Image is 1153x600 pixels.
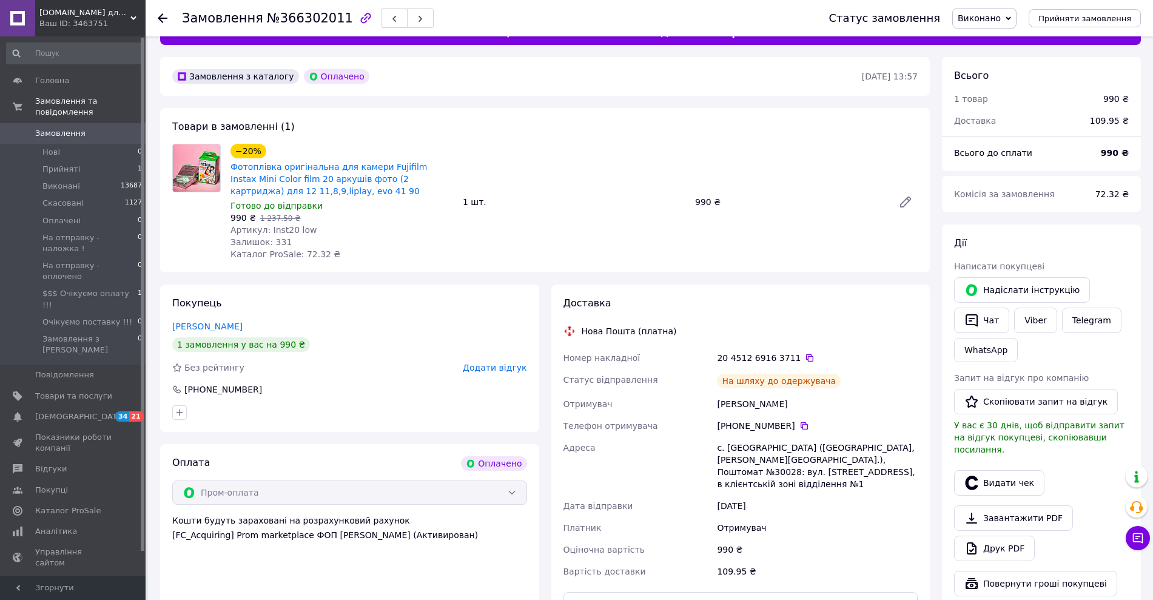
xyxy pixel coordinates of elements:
[35,547,112,568] span: Управління сайтом
[172,297,222,309] span: Покупець
[461,456,526,471] div: Оплачено
[579,325,680,337] div: Нова Пошта (платна)
[230,201,323,211] span: Готово до відправки
[42,260,138,282] span: На отправку - оплочено
[563,443,596,453] span: Адреса
[717,374,841,388] div: На шляху до одержувача
[717,420,918,432] div: [PHONE_NUMBER]
[138,232,142,254] span: 0
[138,334,142,356] span: 0
[954,505,1073,531] a: Завантажити PDF
[138,215,142,226] span: 0
[115,411,129,422] span: 34
[714,495,920,517] div: [DATE]
[954,148,1032,158] span: Всього до сплати
[230,225,317,235] span: Артикул: Inst20 low
[958,13,1001,23] span: Виконано
[563,421,658,431] span: Телефон отримувача
[182,11,263,25] span: Замовлення
[172,69,299,84] div: Замовлення з каталогу
[125,198,142,209] span: 1127
[138,260,142,282] span: 0
[230,162,427,196] a: Фотоплівка оригінальна для камери Fujifilm Instax Mini Color film 20 аркушів фото (2 картриджа) д...
[42,147,60,158] span: Нові
[42,164,80,175] span: Прийняті
[954,373,1089,383] span: Запит на відгук про компанію
[138,317,142,328] span: 0
[954,70,989,81] span: Всього
[42,317,132,328] span: Очікуємо поставку !!!
[954,94,988,104] span: 1 товар
[1103,93,1129,105] div: 990 ₴
[35,128,86,139] span: Замовлення
[39,18,146,29] div: Ваш ID: 3463751
[954,277,1090,303] button: Надіслати інструкцію
[1029,9,1141,27] button: Прийняти замовлення
[1126,526,1150,550] button: Чат з покупцем
[121,181,142,192] span: 13687
[690,194,889,211] div: 990 ₴
[35,505,101,516] span: Каталог ProSale
[42,334,138,356] span: Замовлення з [PERSON_NAME]
[954,308,1009,333] button: Чат
[184,363,244,372] span: Без рейтингу
[714,517,920,539] div: Отримувач
[172,337,310,352] div: 1 замовлення у вас на 990 ₴
[230,249,340,259] span: Каталог ProSale: 72.32 ₴
[1095,189,1129,199] span: 72.32 ₴
[172,121,295,132] span: Товари в замовленні (1)
[42,215,81,226] span: Оплачені
[1014,308,1057,333] a: Viber
[138,288,142,310] span: 1
[304,69,369,84] div: Оплачено
[35,96,146,118] span: Замовлення та повідомлення
[714,561,920,582] div: 109.95 ₴
[230,144,266,158] div: −20%
[230,213,256,223] span: 990 ₴
[172,514,527,541] div: Кошти будуть зараховані на розрахунковий рахунок
[714,437,920,495] div: с. [GEOGRAPHIC_DATA] ([GEOGRAPHIC_DATA], [PERSON_NAME][GEOGRAPHIC_DATA].), Поштомат №30028: вул. ...
[829,12,940,24] div: Статус замовлення
[714,393,920,415] div: [PERSON_NAME]
[230,237,292,247] span: Залишок: 331
[35,463,67,474] span: Відгуки
[138,147,142,158] span: 0
[129,411,143,422] span: 21
[267,11,353,25] span: №366302011
[458,194,690,211] div: 1 шт.
[39,7,130,18] span: GIFTOK.COM.UA для себе і не тільки)
[954,470,1044,496] button: Видати чек
[158,12,167,24] div: Повернутися назад
[563,501,633,511] span: Дата відправки
[138,164,142,175] span: 1
[563,297,611,309] span: Доставка
[42,198,84,209] span: Скасовані
[172,457,210,468] span: Оплата
[35,432,112,454] span: Показники роботи компанії
[954,536,1035,561] a: Друк PDF
[35,391,112,402] span: Товари та послуги
[563,353,640,363] span: Номер накладної
[714,539,920,561] div: 990 ₴
[717,352,918,364] div: 20 4512 6916 3711
[35,369,94,380] span: Повідомлення
[563,523,602,533] span: Платник
[893,190,918,214] a: Редагувати
[42,181,80,192] span: Виконані
[954,571,1117,596] button: Повернути гроші покупцеві
[954,237,967,249] span: Дії
[1101,148,1129,158] b: 990 ₴
[1083,107,1136,134] div: 109.95 ₴
[172,322,243,331] a: [PERSON_NAME]
[260,214,301,223] span: 1 237.50 ₴
[563,399,613,409] span: Отримувач
[35,526,77,537] span: Аналітика
[954,389,1118,414] button: Скопіювати запит на відгук
[172,529,527,541] div: [FC_Acquiring] Prom marketplace ФОП [PERSON_NAME] (Активирован)
[173,144,220,192] img: Фотоплівка оригінальна для камери Fujifilm Instax Mini Color film 20 аркушів фото (2 картриджа) д...
[954,420,1124,454] span: У вас є 30 днів, щоб відправити запит на відгук покупцеві, скопіювавши посилання.
[183,383,263,396] div: [PHONE_NUMBER]
[954,189,1055,199] span: Комісія за замовлення
[42,288,138,310] span: $$$ Очікуємо оплату !!!
[1062,308,1121,333] a: Telegram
